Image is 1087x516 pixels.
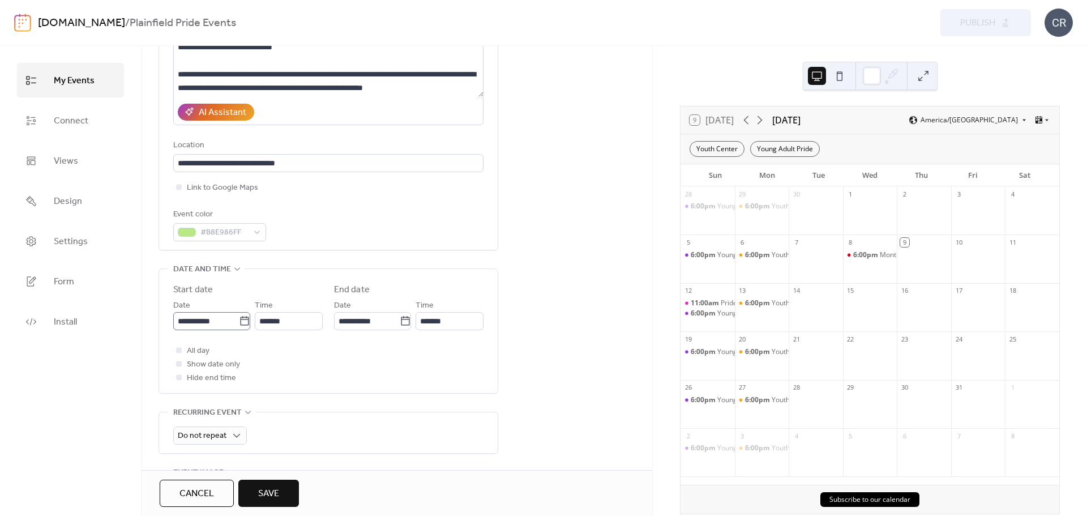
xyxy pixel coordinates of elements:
span: 6:00pm [745,395,772,405]
a: [DOMAIN_NAME] [38,12,125,34]
div: Young Adult Pride [681,443,735,453]
span: 6:00pm [691,443,717,453]
div: Young Adult Pride [717,202,773,211]
span: Show date only [187,358,240,372]
b: Plainfield Pride Events [130,12,236,34]
span: 11:00am [691,298,721,308]
div: AI Assistant [199,106,246,120]
div: 7 [792,238,801,246]
div: 26 [684,383,692,392]
span: 6:00pm [745,298,772,308]
div: 6 [900,432,909,440]
div: 30 [792,190,801,198]
div: 27 [738,383,747,392]
div: Youth Center [772,298,813,308]
span: Recurring event [173,406,242,420]
div: 29 [738,190,747,198]
div: 21 [792,335,801,343]
span: Install [54,313,77,331]
span: Views [54,152,78,170]
div: Young Adult Pride [717,347,773,357]
div: Young Adult Pride [681,309,735,318]
div: Pridefest 2025 [681,298,735,308]
span: #B8E986FF [200,226,248,240]
span: 6:00pm [691,202,717,211]
span: Connect [54,112,88,130]
div: Location [173,139,481,152]
span: Hide end time [187,372,236,385]
div: 29 [846,383,855,392]
b: / [125,12,130,34]
a: Views [17,143,124,178]
div: Youth Center [772,347,813,357]
div: Youth Center [690,141,744,157]
div: 4 [1008,190,1017,198]
div: Young Adult Pride [717,395,773,405]
div: Young Adult Pride [717,250,773,260]
div: 7 [955,432,963,440]
span: Event image [173,466,224,480]
div: 3 [738,432,747,440]
span: 6:00pm [691,309,717,318]
a: Design [17,184,124,218]
a: Connect [17,103,124,138]
div: Mon [741,164,793,187]
div: 2 [900,190,909,198]
div: 28 [684,190,692,198]
div: 8 [1008,432,1017,440]
div: Youth Center [735,250,789,260]
span: Time [416,299,434,313]
span: 6:00pm [691,250,717,260]
span: Design [54,193,82,210]
div: 30 [900,383,909,392]
button: Subscribe to our calendar [820,492,919,507]
span: Save [258,487,279,501]
div: [DATE] [772,113,801,127]
span: Date [173,299,190,313]
button: AI Assistant [178,104,254,121]
div: Tue [793,164,844,187]
div: 23 [900,335,909,343]
button: Cancel [160,480,234,507]
div: 1 [1008,383,1017,392]
div: 9 [900,238,909,246]
div: Youth Center [735,347,789,357]
div: Youth Center [772,443,813,453]
img: logo [14,14,31,32]
div: Young Adult Pride [681,202,735,211]
div: 15 [846,287,855,295]
div: 24 [955,335,963,343]
div: 12 [684,287,692,295]
div: Event color [173,208,264,221]
div: 22 [846,335,855,343]
span: 6:00pm [691,347,717,357]
div: 31 [955,383,963,392]
span: 6:00pm [745,202,772,211]
div: 18 [1008,287,1017,295]
div: Youth Center [735,395,789,405]
span: Date [334,299,351,313]
div: Young Adult Pride [681,347,735,357]
div: Sat [999,164,1050,187]
span: 6:00pm [745,443,772,453]
div: 10 [955,238,963,246]
div: 2 [684,432,692,440]
div: 25 [1008,335,1017,343]
div: 1 [846,190,855,198]
a: Install [17,304,124,339]
div: 5 [846,432,855,440]
div: Youth Center [772,395,813,405]
div: 4 [792,432,801,440]
span: Time [255,299,273,313]
div: Pridefest 2025 [721,298,767,308]
div: End date [334,283,370,297]
div: 8 [846,238,855,246]
div: 20 [738,335,747,343]
span: My Events [54,72,95,89]
div: Start date [173,283,213,297]
a: Settings [17,224,124,258]
div: Young Adult Pride [717,443,773,453]
span: America/[GEOGRAPHIC_DATA] [921,117,1018,123]
div: Young Adult Pride [681,250,735,260]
